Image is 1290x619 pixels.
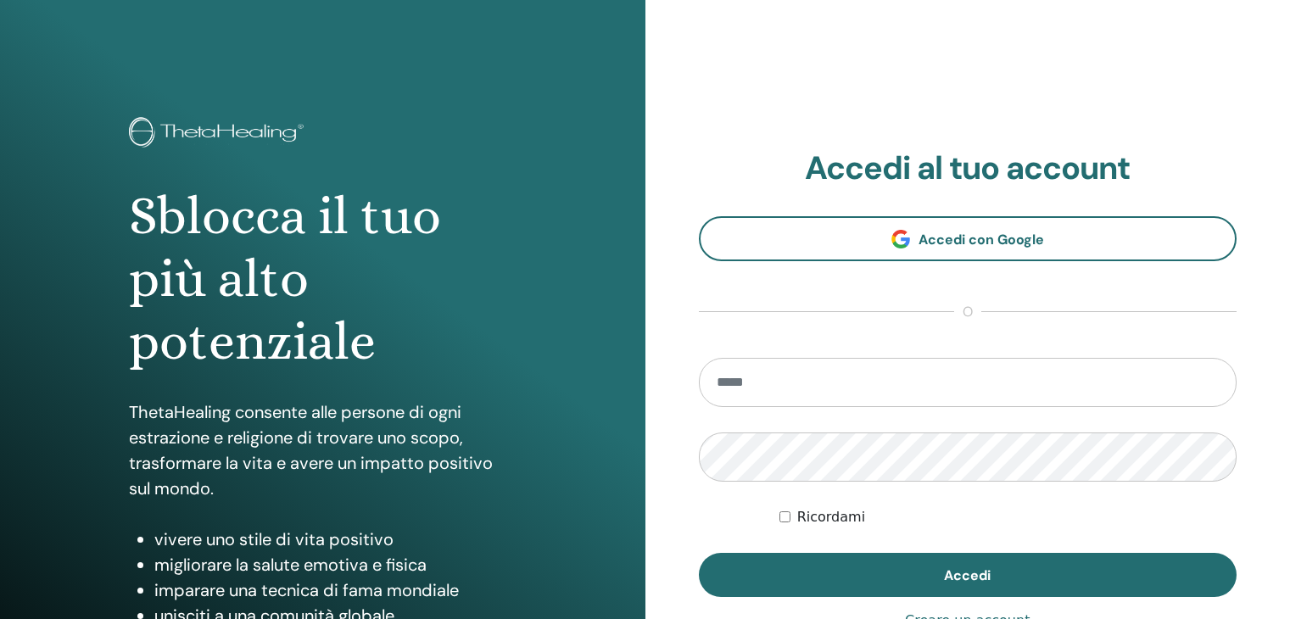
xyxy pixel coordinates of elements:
[699,149,1237,188] h2: Accedi al tuo account
[154,552,517,577] li: migliorare la salute emotiva e fisica
[699,553,1237,597] button: Accedi
[797,507,865,527] label: Ricordami
[129,399,517,501] p: ThetaHealing consente alle persone di ogni estrazione e religione di trovare uno scopo, trasforma...
[154,527,517,552] li: vivere uno stile di vita positivo
[699,216,1237,261] a: Accedi con Google
[779,507,1237,527] div: Keep me authenticated indefinitely or until I manually logout
[919,231,1044,248] span: Accedi con Google
[154,577,517,603] li: imparare una tecnica di fama mondiale
[954,302,981,322] span: o
[129,185,517,374] h1: Sblocca il tuo più alto potenziale
[944,566,991,584] span: Accedi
